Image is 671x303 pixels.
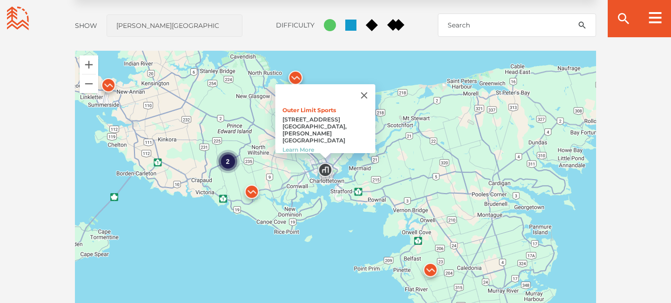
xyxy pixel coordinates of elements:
[80,74,98,93] button: Zoom out
[282,146,314,153] a: Learn More
[577,20,587,30] ion-icon: search
[276,21,315,29] label: Difficulty
[282,123,347,130] span: [GEOGRAPHIC_DATA],
[438,13,596,37] input: Search
[282,107,336,114] a: Outer Limit Sports
[616,11,631,26] ion-icon: search
[282,130,345,144] span: [PERSON_NAME][GEOGRAPHIC_DATA]
[568,13,596,37] button: search
[282,116,340,123] span: [STREET_ADDRESS]
[353,84,376,107] button: Close
[216,150,240,173] div: 2
[75,21,97,30] label: Show
[80,55,98,74] button: Zoom in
